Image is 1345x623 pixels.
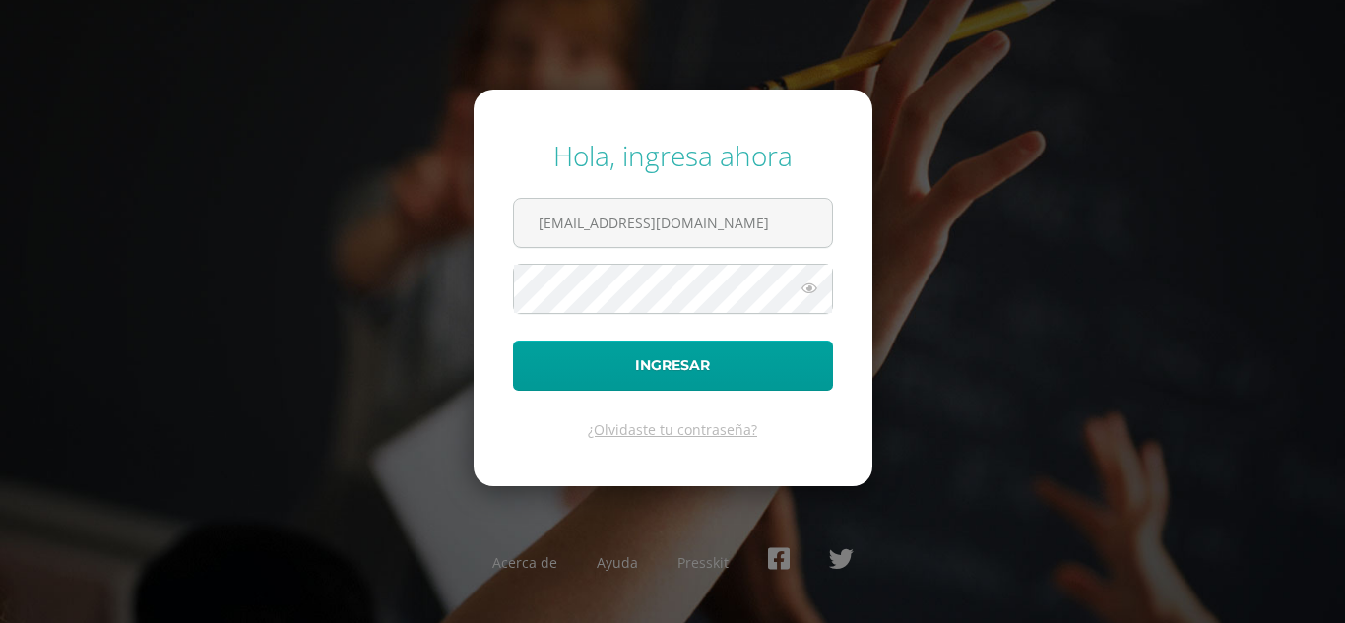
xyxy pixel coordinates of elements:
[588,420,757,439] a: ¿Olvidaste tu contraseña?
[677,553,729,572] a: Presskit
[514,199,832,247] input: Correo electrónico o usuario
[513,341,833,391] button: Ingresar
[597,553,638,572] a: Ayuda
[492,553,557,572] a: Acerca de
[513,137,833,174] div: Hola, ingresa ahora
